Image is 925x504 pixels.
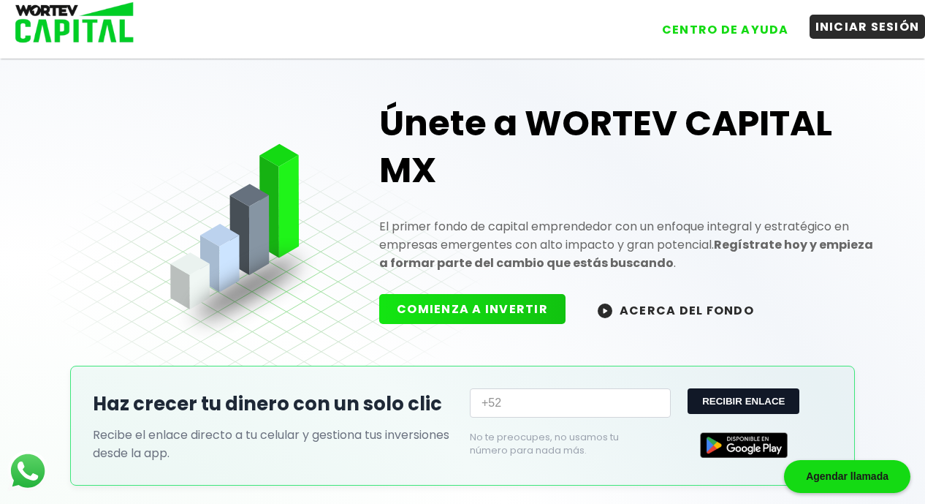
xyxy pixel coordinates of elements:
[598,304,612,318] img: wortev-capital-acerca-del-fondo
[642,7,795,42] a: CENTRO DE AYUDA
[700,432,788,458] img: Google Play
[379,294,566,324] button: COMIENZA A INVERTIR
[379,236,873,271] strong: Regístrate hoy y empieza a formar parte del cambio que estás buscando
[379,217,879,272] p: El primer fondo de capital emprendedor con un enfoque integral y estratégico en empresas emergent...
[93,390,455,418] h2: Haz crecer tu dinero con un solo clic
[580,294,772,326] button: ACERCA DEL FONDO
[379,100,879,194] h1: Únete a WORTEV CAPITAL MX
[7,451,48,492] img: logos_whatsapp-icon.242b2217.svg
[656,18,795,42] button: CENTRO DE AYUDA
[784,460,910,493] div: Agendar llamada
[688,388,799,414] button: RECIBIR ENLACE
[379,301,580,317] a: COMIENZA A INVERTIR
[93,426,455,462] p: Recibe el enlace directo a tu celular y gestiona tus inversiones desde la app.
[470,431,647,457] p: No te preocupes, no usamos tu número para nada más.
